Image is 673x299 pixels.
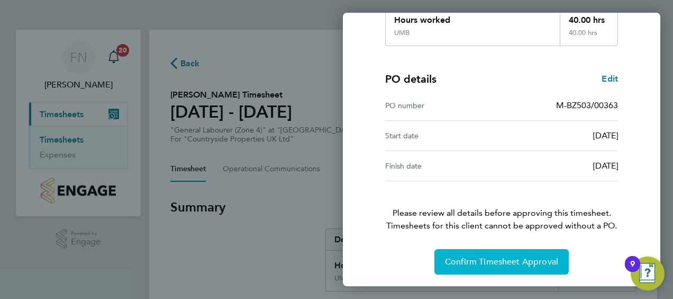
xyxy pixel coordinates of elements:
[631,257,665,291] button: Open Resource Center, 9 new notifications
[372,219,631,232] span: Timesheets for this client cannot be approved without a PO.
[445,257,558,267] span: Confirm Timesheet Approval
[372,181,631,232] p: Please review all details before approving this timesheet.
[556,100,618,110] span: M-BZ503/00363
[502,160,618,172] div: [DATE]
[434,249,569,275] button: Confirm Timesheet Approval
[560,29,618,46] div: 40.00 hrs
[385,129,502,142] div: Start date
[394,29,410,37] div: UMB
[386,5,560,29] div: Hours worked
[385,160,502,172] div: Finish date
[602,74,618,84] span: Edit
[630,264,635,278] div: 9
[385,72,436,86] h4: PO details
[560,5,618,29] div: 40.00 hrs
[502,129,618,142] div: [DATE]
[602,73,618,85] a: Edit
[385,99,502,112] div: PO number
